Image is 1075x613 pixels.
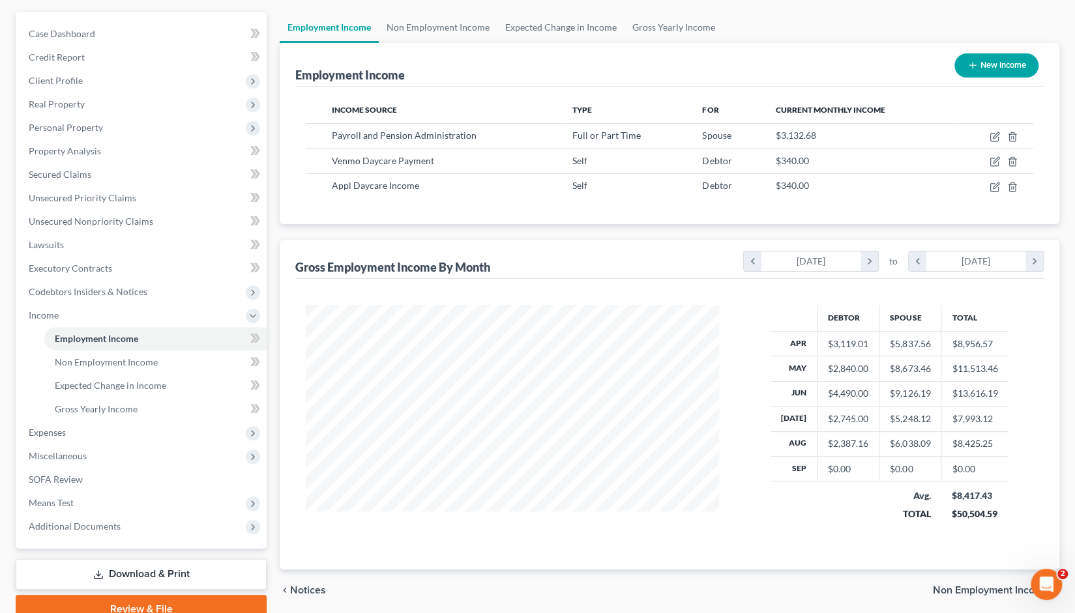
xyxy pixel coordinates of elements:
[55,403,138,414] span: Gross Yearly Income
[572,130,641,141] span: Full or Part Time
[817,305,879,331] th: Debtor
[952,507,998,520] div: $50,504.59
[890,412,930,425] div: $5,248.12
[29,309,59,321] span: Income
[290,585,326,595] span: Notices
[18,210,267,233] a: Unsecured Nonpriority Claims
[941,381,1009,406] td: $13,616.19
[890,362,930,375] div: $8,673.46
[44,350,267,374] a: Non Employment Income
[890,463,930,476] div: $0.00
[941,305,1009,331] th: Total
[29,28,95,39] span: Case Dashboard
[702,105,718,115] span: For
[1057,569,1068,579] span: 2
[771,431,817,456] th: Aug
[941,331,1009,356] td: $8,956.57
[890,387,930,400] div: $9,126.19
[18,257,267,280] a: Executory Contracts
[18,46,267,69] a: Credit Report
[702,155,731,166] span: Debtor
[18,139,267,163] a: Property Analysis
[744,251,761,271] i: chevron_left
[16,559,267,590] a: Download & Print
[332,105,397,115] span: Income Source
[18,22,267,46] a: Case Dashboard
[828,463,868,476] div: $0.00
[44,327,267,350] a: Employment Income
[771,356,817,381] th: May
[828,437,868,450] div: $2,387.16
[29,427,66,438] span: Expenses
[18,233,267,257] a: Lawsuits
[828,337,868,350] div: $3,119.01
[55,333,138,344] span: Employment Income
[29,239,64,250] span: Lawsuits
[933,585,1059,595] button: Non Employment Income chevron_right
[941,406,1009,431] td: $7,993.12
[1025,251,1043,271] i: chevron_right
[572,155,587,166] span: Self
[761,251,861,271] div: [DATE]
[18,186,267,210] a: Unsecured Priority Claims
[55,380,166,391] span: Expected Change in Income
[771,406,817,431] th: [DATE]
[44,374,267,397] a: Expected Change in Income
[29,474,83,485] span: SOFA Review
[926,251,1026,271] div: [DATE]
[295,67,405,83] div: Employment Income
[954,53,1038,78] button: New Income
[29,145,101,156] span: Property Analysis
[890,507,931,520] div: TOTAL
[29,216,153,227] span: Unsecured Nonpriority Claims
[332,130,477,141] span: Payroll and Pension Administration
[889,255,898,268] span: to
[379,12,497,43] a: Non Employment Income
[828,412,868,425] div: $2,745.00
[890,489,931,502] div: Avg.
[55,356,158,367] span: Non Employment Income
[771,457,817,481] th: Sep
[280,12,379,43] a: Employment Income
[879,305,941,331] th: Spouse
[29,75,83,86] span: Client Profile
[332,155,434,166] span: Venmo Daycare Payment
[280,585,290,595] i: chevron_left
[933,585,1049,595] span: Non Employment Income
[295,259,490,275] div: Gross Employment Income By Month
[771,381,817,406] th: Jun
[828,387,868,400] div: $4,490.00
[952,489,998,502] div: $8,417.43
[44,397,267,421] a: Gross Yearly Income
[775,130,816,141] span: $3,132.68
[497,12,625,43] a: Expected Change in Income
[828,362,868,375] div: $2,840.00
[941,457,1009,481] td: $0.00
[332,180,419,191] span: Appl Daycare Income
[625,12,723,43] a: Gross Yearly Income
[29,497,74,508] span: Means Test
[775,105,885,115] span: Current Monthly Income
[775,180,808,191] span: $340.00
[29,520,121,532] span: Additional Documents
[29,98,85,109] span: Real Property
[890,337,930,350] div: $5,837.56
[29,450,87,461] span: Miscellaneous
[771,331,817,356] th: Apr
[1031,569,1062,600] iframe: Intercom live chat
[29,192,136,203] span: Unsecured Priority Claims
[941,356,1009,381] td: $11,513.46
[29,263,112,274] span: Executory Contracts
[18,163,267,186] a: Secured Claims
[941,431,1009,456] td: $8,425.25
[909,251,926,271] i: chevron_left
[29,286,147,297] span: Codebtors Insiders & Notices
[29,51,85,63] span: Credit Report
[280,585,326,595] button: chevron_left Notices
[775,155,808,166] span: $340.00
[890,437,930,450] div: $6,038.09
[572,105,592,115] span: Type
[29,122,103,133] span: Personal Property
[18,468,267,491] a: SOFA Review
[572,180,587,191] span: Self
